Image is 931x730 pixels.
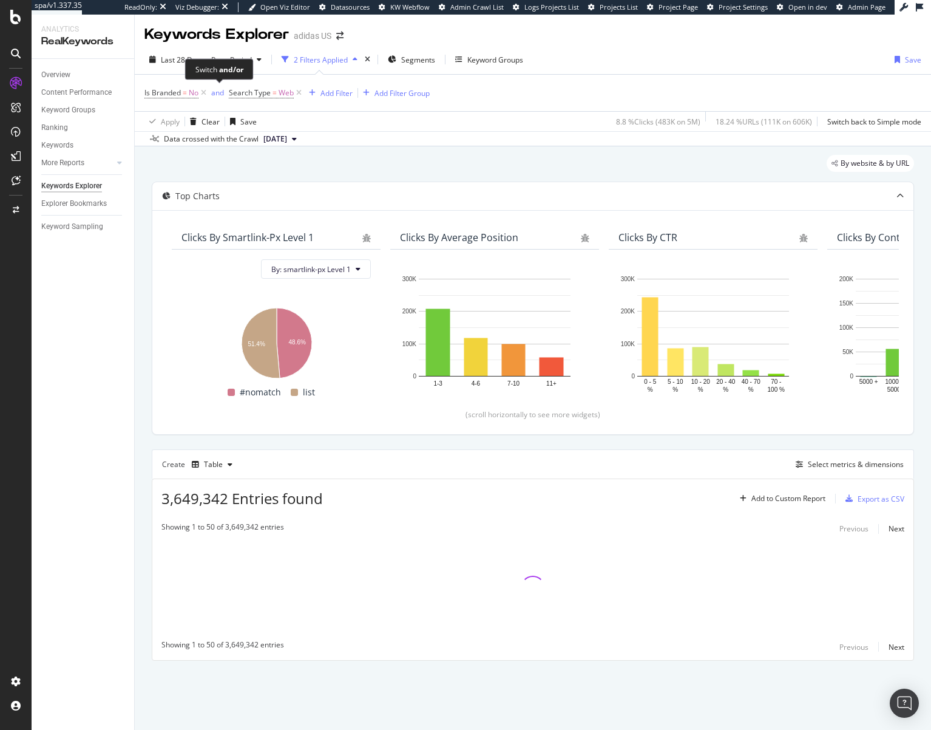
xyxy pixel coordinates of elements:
button: Export as CSV [841,489,904,508]
div: A chart. [400,273,589,395]
span: Projects List [600,2,638,12]
div: Keyword Groups [41,104,95,117]
div: adidas US [294,30,331,42]
text: 51.4% [248,341,265,347]
button: Select metrics & dimensions [791,457,904,472]
a: Ranking [41,121,126,134]
div: bug [581,234,589,242]
button: Next [889,522,904,536]
span: vs Prev. Period [204,55,252,65]
text: % [648,386,653,393]
button: Add to Custom Report [735,489,825,508]
text: 0 [631,373,635,380]
text: 50K [842,349,853,355]
button: Last 28 DaysvsPrev. Period [144,50,266,69]
div: Table [204,461,223,468]
text: 150K [839,300,854,307]
text: 4-6 [472,380,481,387]
text: 40 - 70 [742,378,761,385]
span: Web [279,84,294,101]
text: 70 - [771,378,781,385]
div: Keywords [41,139,73,152]
div: Add Filter [320,88,353,98]
button: Add Filter [304,86,353,100]
text: 100K [621,341,635,347]
a: Keyword Sampling [41,220,126,233]
div: Keyword Sampling [41,220,103,233]
div: Data crossed with the Crawl [164,134,259,145]
div: Clicks By CTR [618,231,677,244]
div: Create [162,455,237,474]
span: 3,649,342 Entries found [161,488,323,508]
div: RealKeywords [41,35,124,49]
span: #nomatch [240,385,281,400]
div: Analytics [41,24,124,35]
span: 2025 Sep. 9th [263,134,287,145]
text: 100 % [768,386,785,393]
div: Explorer Bookmarks [41,197,107,210]
button: [DATE] [259,132,302,146]
text: % [748,386,754,393]
text: 0 - 5 [644,378,656,385]
button: Previous [839,522,868,536]
text: 1-3 [433,380,442,387]
text: 0 [850,373,853,380]
div: Clicks By Average Position [400,231,518,244]
div: Export as CSV [858,494,904,504]
text: 7-10 [507,380,520,387]
text: 100K [402,341,417,347]
div: 2 Filters Applied [294,55,348,65]
div: Switch [195,64,243,74]
text: 300K [402,276,417,282]
button: Save [225,112,257,131]
button: Previous [839,640,868,654]
button: By: smartlink-px Level 1 [261,259,371,279]
div: Switch back to Simple mode [827,117,921,127]
a: Keywords Explorer [41,180,126,193]
button: Keyword Groups [450,50,528,69]
span: By website & by URL [841,160,909,167]
a: Keywords [41,139,126,152]
div: Ranking [41,121,68,134]
a: Admin Crawl List [439,2,504,12]
a: Logs Projects List [513,2,579,12]
div: and [211,87,224,98]
div: Save [240,117,257,127]
div: Open Intercom Messenger [890,689,919,718]
div: Previous [839,524,868,534]
a: Explorer Bookmarks [41,197,126,210]
button: 2 Filters Applied [277,50,362,69]
svg: A chart. [181,302,371,380]
text: 1000 - [885,378,902,385]
div: Showing 1 to 50 of 3,649,342 entries [161,640,284,654]
button: Clear [185,112,220,131]
a: Content Performance [41,86,126,99]
text: 300K [621,276,635,282]
text: % [698,386,703,393]
div: Add Filter Group [374,88,430,98]
a: Open in dev [777,2,827,12]
svg: A chart. [618,273,808,395]
div: Previous [839,642,868,652]
text: 200K [402,309,417,315]
div: Next [889,524,904,534]
span: Search Type [229,87,271,98]
div: bug [362,234,371,242]
div: Top Charts [175,190,220,202]
div: Keyword Groups [467,55,523,65]
span: = [183,87,187,98]
span: Admin Page [848,2,885,12]
text: 100K [839,324,854,331]
div: Keywords Explorer [144,24,289,45]
div: Overview [41,69,70,81]
div: Clear [201,117,220,127]
text: 5000 + [859,378,878,385]
div: times [362,53,373,66]
text: 200K [839,276,854,282]
button: Switch back to Simple mode [822,112,921,131]
a: Keyword Groups [41,104,126,117]
a: Overview [41,69,126,81]
a: More Reports [41,157,113,169]
button: Save [890,50,921,69]
div: Showing 1 to 50 of 3,649,342 entries [161,522,284,536]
